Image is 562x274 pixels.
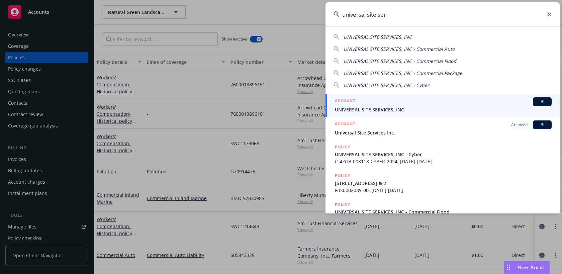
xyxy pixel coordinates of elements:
div: Drag to move [504,261,512,274]
input: Search... [325,2,560,26]
span: BI [536,122,549,128]
span: UNIVERSAL SITE SERVICES, INC - Commercial Package [344,70,462,76]
span: C-4ZGB-008118-CYBER-2024, [DATE]-[DATE] [335,158,552,165]
span: UNIVERSAL SITE SERVICES, INC - Commercial Auto [344,46,455,52]
span: FBS0002089-00, [DATE]-[DATE] [335,187,552,194]
span: UNIVERSAL SITE SERVICES, INC - Cyber [344,82,429,88]
h5: POLICY [335,144,350,150]
button: Nova Assist [504,261,550,274]
span: Archived [511,122,528,128]
span: Nova Assist [518,264,544,270]
span: UNIVERSAL SITE SERVICES, INC - Cyber [335,151,552,158]
h5: POLICY [335,172,350,179]
span: BI [536,99,549,105]
span: UNIVERSAL SITE SERVICES, INC - Commercial Flood [344,58,456,64]
span: Universal Site Services Inc. [335,129,552,136]
a: ACCOUNTBIUNIVERSAL SITE SERVICES, INC [325,94,560,117]
a: POLICYUNIVERSAL SITE SERVICES, INC - CyberC-4ZGB-008118-CYBER-2024, [DATE]-[DATE] [325,140,560,169]
span: [STREET_ADDRESS] & 2 [335,180,552,187]
h5: ACCOUNT [335,120,355,128]
span: UNIVERSAL SITE SERVICES, INC - Commercial Flood [335,208,552,215]
h5: ACCOUNT [335,97,355,105]
a: POLICY[STREET_ADDRESS] & 2FBS0002089-00, [DATE]-[DATE] [325,169,560,197]
span: UNIVERSAL SITE SERVICES, INC [335,106,552,113]
a: ACCOUNTArchivedBIUniversal Site Services Inc. [325,117,560,140]
h5: POLICY [335,201,350,208]
span: UNIVERSAL SITE SERVICES, INC [344,34,412,40]
a: POLICYUNIVERSAL SITE SERVICES, INC - Commercial Flood [325,197,560,226]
